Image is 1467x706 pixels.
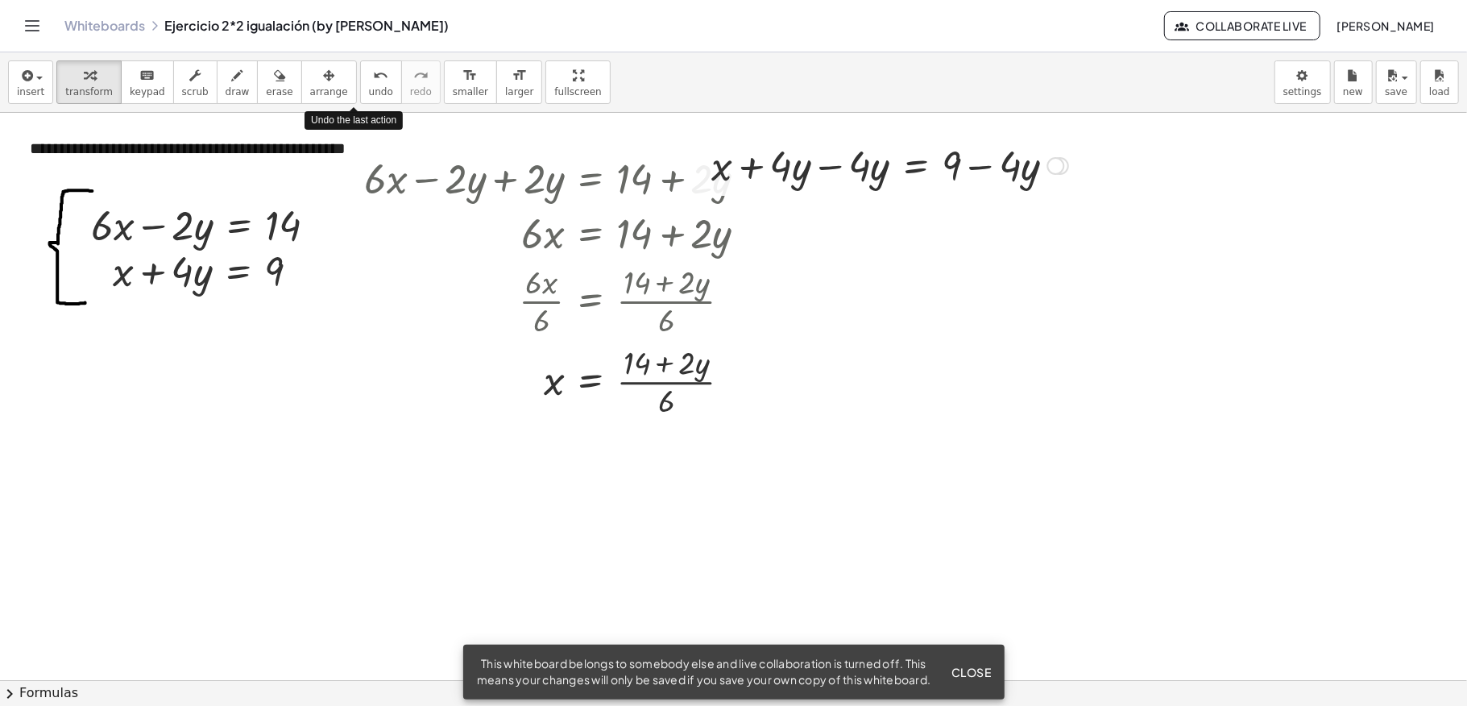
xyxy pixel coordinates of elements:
button: Collaborate Live [1164,11,1320,40]
i: undo [373,66,388,85]
button: draw [217,60,259,104]
button: undoundo [360,60,402,104]
span: redo [410,86,432,98]
span: larger [505,86,533,98]
i: keyboard [139,66,155,85]
span: Close [951,665,992,679]
div: This whiteboard belongs to somebody else and live collaboration is turned off. This means your ch... [476,656,932,688]
button: format_sizelarger [496,60,542,104]
span: Collaborate Live [1178,19,1307,33]
a: Whiteboards [64,18,145,34]
button: keyboardkeypad [121,60,174,104]
i: redo [413,66,429,85]
span: draw [226,86,250,98]
button: load [1420,60,1459,104]
button: [PERSON_NAME] [1324,11,1448,40]
button: transform [56,60,122,104]
button: format_sizesmaller [444,60,497,104]
span: undo [369,86,393,98]
span: transform [65,86,113,98]
span: load [1429,86,1450,98]
span: keypad [130,86,165,98]
button: arrange [301,60,357,104]
span: insert [17,86,44,98]
span: fullscreen [554,86,601,98]
span: erase [266,86,292,98]
div: Undo the last action [305,111,403,130]
button: new [1334,60,1373,104]
span: settings [1283,86,1322,98]
span: new [1343,86,1363,98]
span: arrange [310,86,348,98]
button: fullscreen [545,60,610,104]
span: [PERSON_NAME] [1336,19,1435,33]
button: redoredo [401,60,441,104]
span: scrub [182,86,209,98]
i: format_size [462,66,478,85]
i: format_size [512,66,527,85]
button: settings [1274,60,1331,104]
button: Close [945,658,998,687]
button: insert [8,60,53,104]
span: save [1385,86,1407,98]
button: Toggle navigation [19,13,45,39]
span: smaller [453,86,488,98]
button: save [1376,60,1417,104]
button: scrub [173,60,218,104]
button: erase [257,60,301,104]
